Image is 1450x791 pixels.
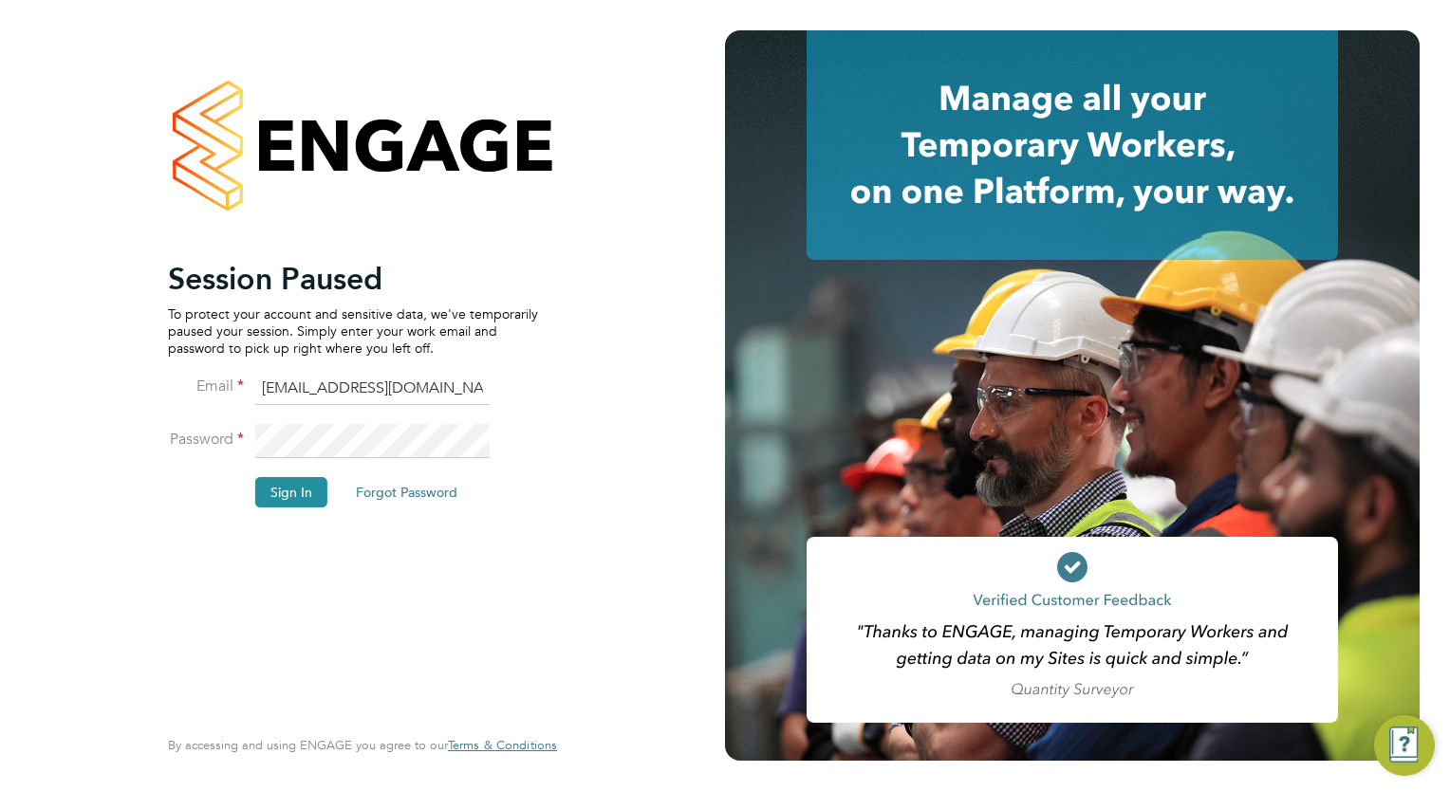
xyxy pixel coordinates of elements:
button: Engage Resource Center [1374,715,1435,776]
h2: Session Paused [168,260,538,298]
button: Sign In [255,477,327,507]
button: Forgot Password [341,477,473,507]
label: Email [168,377,244,396]
label: Password [168,430,244,450]
a: Terms & Conditions [448,738,557,753]
input: Enter your work email... [255,372,490,406]
span: Terms & Conditions [448,737,557,753]
p: To protect your account and sensitive data, we've temporarily paused your session. Simply enter y... [168,305,538,358]
span: By accessing and using ENGAGE you agree to our [168,737,557,753]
